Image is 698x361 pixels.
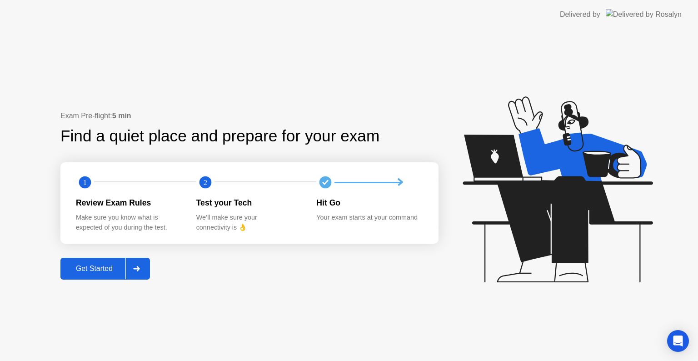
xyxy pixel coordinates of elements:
[76,197,182,209] div: Review Exam Rules
[316,197,422,209] div: Hit Go
[667,330,689,352] div: Open Intercom Messenger
[60,124,381,148] div: Find a quiet place and prepare for your exam
[316,213,422,223] div: Your exam starts at your command
[196,213,302,232] div: We’ll make sure your connectivity is 👌
[76,213,182,232] div: Make sure you know what is expected of you during the test.
[112,112,131,120] b: 5 min
[560,9,600,20] div: Delivered by
[196,197,302,209] div: Test your Tech
[83,178,87,187] text: 1
[63,265,125,273] div: Get Started
[204,178,207,187] text: 2
[60,258,150,280] button: Get Started
[60,110,439,121] div: Exam Pre-flight:
[606,9,682,20] img: Delivered by Rosalyn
